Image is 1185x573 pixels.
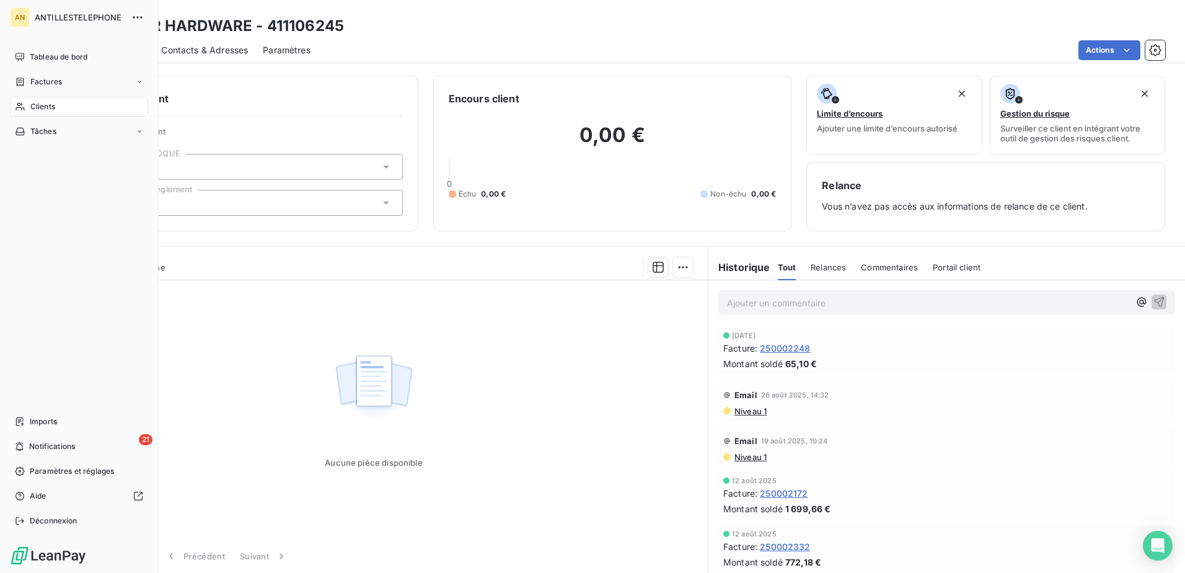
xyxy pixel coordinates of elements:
[161,44,248,56] span: Contacts & Adresses
[822,178,1150,193] h6: Relance
[733,452,767,462] span: Niveau 1
[817,123,958,133] span: Ajouter une limite d’encours autorisé
[723,556,783,569] span: Montant soldé
[817,109,883,118] span: Limite d’encours
[139,434,152,445] span: 21
[157,543,232,569] button: Précédent
[30,466,114,477] span: Paramètres et réglages
[723,487,757,500] span: Facture :
[990,76,1165,155] button: Gestion du risqueSurveiller ce client en intégrant votre outil de gestion des risques client.
[806,76,982,155] button: Limite d’encoursAjouter une limite d’encours autorisé
[1078,40,1140,60] button: Actions
[761,391,829,399] span: 26 août 2025, 14:32
[723,342,757,355] span: Facture :
[760,487,808,500] span: 250002172
[1000,123,1155,143] span: Surveiller ce client en intégrant votre outil de gestion des risques client.
[75,91,403,106] h6: Informations client
[734,436,757,446] span: Email
[109,15,344,37] h3: CYBER HARDWARE - 411106245
[785,357,817,370] span: 65,10 €
[325,458,422,468] span: Aucune pièce disponible
[29,441,75,452] span: Notifications
[734,390,757,400] span: Email
[723,357,783,370] span: Montant soldé
[10,486,148,506] a: Aide
[30,416,57,427] span: Imports
[708,260,770,275] h6: Historique
[723,502,783,515] span: Montant soldé
[100,127,403,144] span: Propriétés Client
[732,332,755,339] span: [DATE]
[760,342,810,355] span: 250002248
[30,101,55,112] span: Clients
[263,44,311,56] span: Paramètres
[785,502,831,515] span: 1 699,66 €
[822,178,1150,216] div: Vous n’avez pas accès aux informations de relance de ce client.
[732,477,777,484] span: 12 août 2025
[30,126,56,137] span: Tâches
[732,530,777,538] span: 12 août 2025
[334,349,413,425] img: Empty state
[760,540,810,553] span: 250002332
[447,179,452,189] span: 0
[481,189,506,200] span: 0,00 €
[733,406,767,416] span: Niveau 1
[710,189,746,200] span: Non-échu
[232,543,295,569] button: Suivant
[761,437,828,445] span: 19 août 2025, 10:24
[1000,109,1070,118] span: Gestion du risque
[723,540,757,553] span: Facture :
[10,7,30,27] div: AN
[751,189,776,200] span: 0,00 €
[35,12,124,22] span: ANTILLESTELEPHONE
[1143,531,1173,561] div: Open Intercom Messenger
[861,262,918,272] span: Commentaires
[30,76,62,87] span: Factures
[449,91,519,106] h6: Encours client
[10,546,87,566] img: Logo LeanPay
[30,51,87,63] span: Tableau de bord
[30,491,46,502] span: Aide
[449,123,777,160] h2: 0,00 €
[785,556,821,569] span: 772,18 €
[811,262,846,272] span: Relances
[30,515,77,526] span: Déconnexion
[459,189,477,200] span: Échu
[933,262,980,272] span: Portail client
[778,262,796,272] span: Tout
